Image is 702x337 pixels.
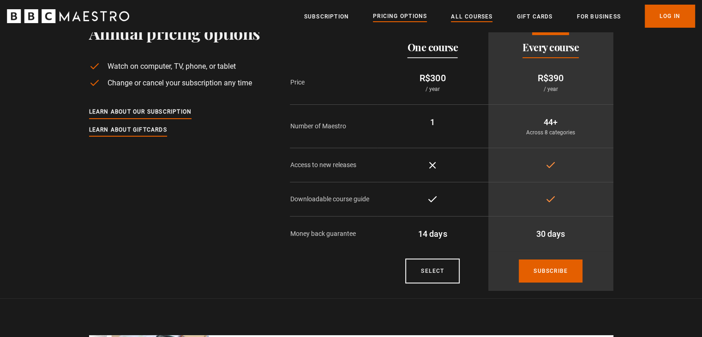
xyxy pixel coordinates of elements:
a: Log In [645,5,695,28]
a: Gift Cards [516,12,552,21]
a: Courses [405,259,460,283]
a: All Courses [451,12,492,21]
p: Number of Maestro [290,121,377,131]
nav: Primary [304,5,695,28]
p: 1 [384,116,481,128]
a: Learn about giftcards [89,125,167,135]
h1: Annual pricing options [89,23,260,42]
p: Downloadable course guide [290,194,377,204]
p: Access to new releases [290,160,377,170]
a: For business [576,12,620,21]
p: Money back guarantee [290,229,377,239]
h2: One course [408,42,458,53]
a: Subscription [304,12,349,21]
p: R$390 [496,71,606,85]
li: Watch on computer, TV, phone, or tablet [89,61,260,72]
p: Across 8 categories [496,128,606,137]
p: 30 days [496,228,606,240]
p: / year [496,85,606,93]
h2: Every course [522,42,579,53]
a: Subscribe [519,259,582,283]
p: 44+ [496,116,606,128]
svg: BBC Maestro [7,9,129,23]
p: Price [290,78,377,87]
p: R$300 [384,71,481,85]
p: / year [384,85,481,93]
a: Pricing Options [373,12,427,22]
li: Change or cancel your subscription any time [89,78,260,89]
a: Learn about our subscription [89,107,192,117]
p: 14 days [384,228,481,240]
